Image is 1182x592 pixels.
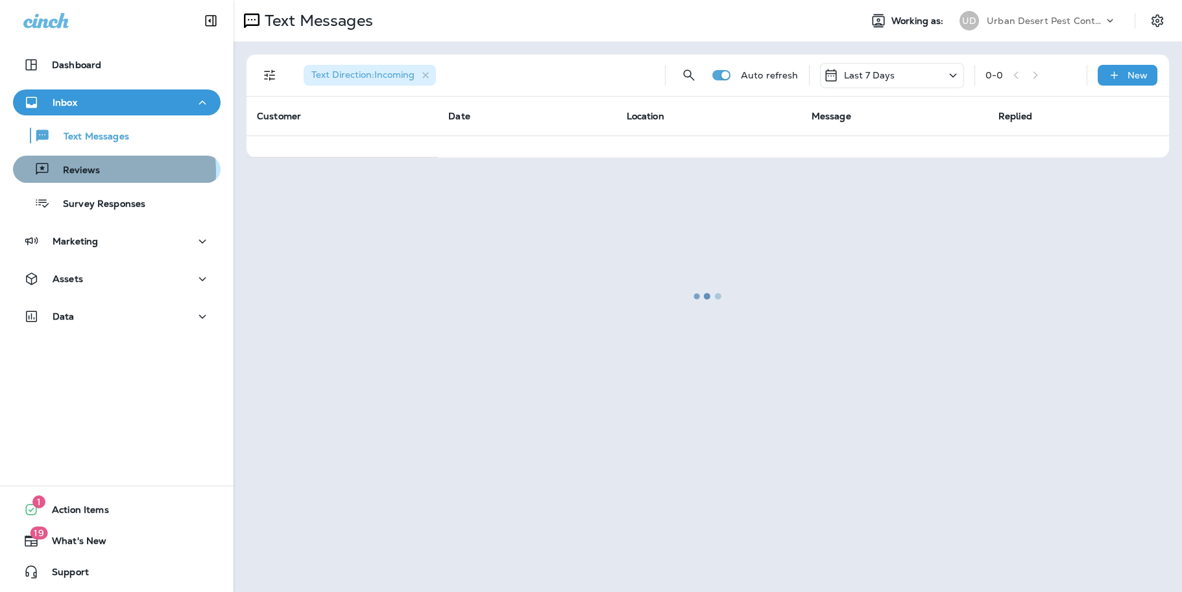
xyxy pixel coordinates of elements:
[13,497,221,523] button: 1Action Items
[39,567,89,582] span: Support
[30,527,47,539] span: 19
[53,236,98,246] p: Marketing
[13,266,221,292] button: Assets
[13,52,221,78] button: Dashboard
[52,60,101,70] p: Dashboard
[50,198,145,211] p: Survey Responses
[13,89,221,115] button: Inbox
[39,536,106,551] span: What's New
[39,504,109,520] span: Action Items
[13,303,221,329] button: Data
[13,528,221,554] button: 19What's New
[13,189,221,217] button: Survey Responses
[53,97,77,108] p: Inbox
[13,559,221,585] button: Support
[50,165,100,177] p: Reviews
[53,311,75,322] p: Data
[32,495,45,508] span: 1
[53,274,83,284] p: Assets
[13,156,221,183] button: Reviews
[1128,70,1148,80] p: New
[51,131,129,143] p: Text Messages
[13,122,221,149] button: Text Messages
[13,228,221,254] button: Marketing
[193,8,229,34] button: Collapse Sidebar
